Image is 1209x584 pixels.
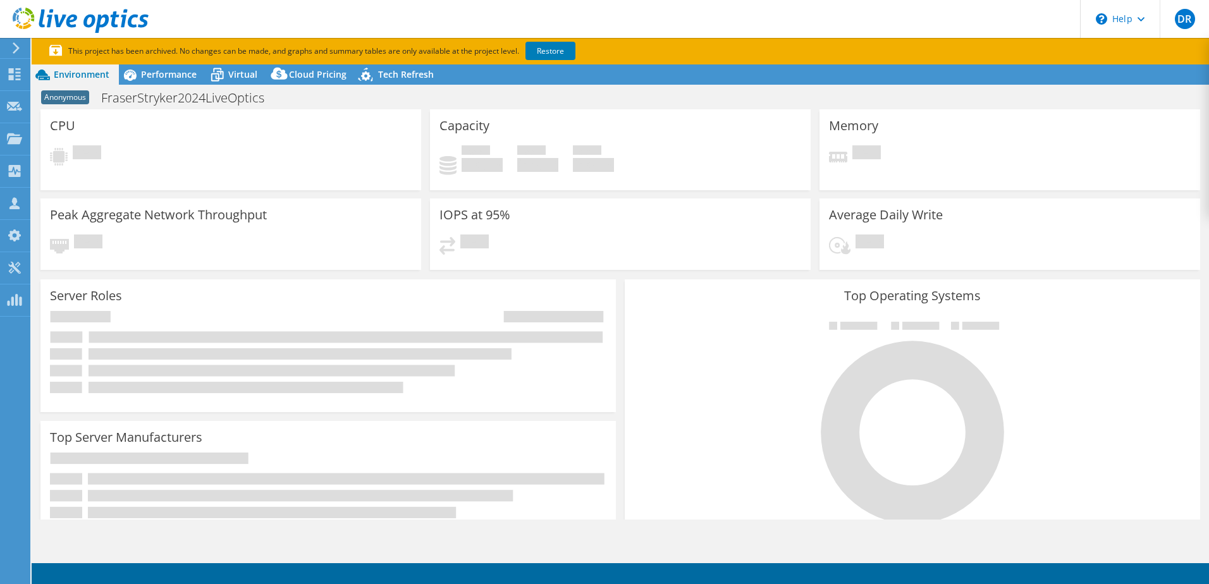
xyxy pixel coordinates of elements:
h4: 0 GiB [462,158,503,172]
h4: 0 GiB [517,158,558,172]
span: Performance [141,68,197,80]
span: Environment [54,68,109,80]
span: Pending [856,234,884,252]
h3: Top Operating Systems [634,289,1191,303]
span: Pending [73,145,101,162]
h4: 0 GiB [573,158,614,172]
h3: CPU [50,119,75,133]
h3: Capacity [439,119,489,133]
span: Pending [852,145,881,162]
svg: \n [1096,13,1107,25]
span: Pending [74,234,102,252]
h3: Top Server Manufacturers [50,430,202,444]
span: Pending [460,234,489,252]
h1: FraserStryker2024LiveOptics [95,91,284,105]
h3: IOPS at 95% [439,208,510,222]
span: Total [573,145,601,158]
h3: Server Roles [50,289,122,303]
h3: Memory [829,119,878,133]
p: This project has been archived. No changes can be made, and graphs and summary tables are only av... [49,44,669,58]
span: Anonymous [41,90,89,104]
span: Tech Refresh [378,68,434,80]
a: Restore [525,42,575,60]
span: Used [462,145,490,158]
span: Free [517,145,546,158]
span: Virtual [228,68,257,80]
h3: Average Daily Write [829,208,943,222]
span: Cloud Pricing [289,68,347,80]
h3: Peak Aggregate Network Throughput [50,208,267,222]
span: DR [1175,9,1195,29]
